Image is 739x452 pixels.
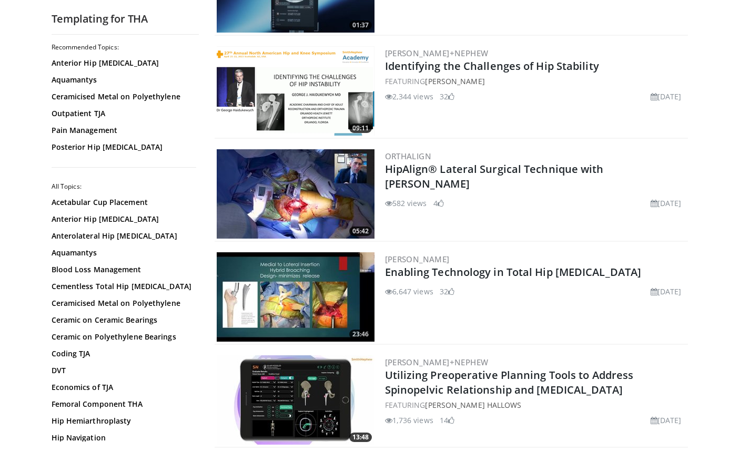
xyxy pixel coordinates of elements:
[385,415,433,426] li: 1,736 views
[52,43,196,52] h2: Recommended Topics:
[385,151,432,161] a: OrthAlign
[52,75,194,85] a: Aquamantys
[52,58,194,68] a: Anterior Hip [MEDICAL_DATA]
[52,315,194,325] a: Ceramic on Ceramic Bearings
[349,433,372,442] span: 13:48
[651,198,682,209] li: [DATE]
[349,330,372,339] span: 23:46
[52,248,194,258] a: Aquamantys
[217,252,374,342] img: 8f4170cf-a85a-4ca4-b594-ff16920bc212.300x170_q85_crop-smart_upscale.jpg
[651,91,682,102] li: [DATE]
[52,12,199,26] h2: Templating for THA
[52,125,194,136] a: Pain Management
[385,59,599,73] a: Identifying the Challenges of Hip Stability
[440,91,454,102] li: 32
[217,149,374,239] img: 709f28a5-3df9-4215-b6bf-1347e2f8c4ec.300x170_q85_crop-smart_upscale.jpg
[385,91,433,102] li: 2,344 views
[52,214,194,224] a: Anterior Hip [MEDICAL_DATA]
[385,48,489,58] a: [PERSON_NAME]+Nephew
[440,415,454,426] li: 14
[651,415,682,426] li: [DATE]
[52,108,194,119] a: Outpatient TJA
[651,286,682,297] li: [DATE]
[52,416,194,426] a: Hip Hemiarthroplasty
[440,286,454,297] li: 32
[52,264,194,275] a: Blood Loss Management
[217,355,374,445] img: 9160c634-2d56-4858-af5b-dba3c2d81ed2.300x170_q85_crop-smart_upscale.jpg
[52,365,194,376] a: DVT
[385,357,489,367] a: [PERSON_NAME]+Nephew
[349,124,372,133] span: 09:11
[52,399,194,409] a: Femoral Component THA
[385,368,634,397] a: Utilizing Preoperative Planning Tools to Address Spinopelvic Relationship and [MEDICAL_DATA]
[52,298,194,309] a: Ceramicised Metal on Polyethylene
[217,355,374,445] a: 13:48
[385,286,433,297] li: 6,647 views
[52,197,194,208] a: Acetabular Cup Placement
[52,433,194,443] a: Hip Navigation
[349,20,372,30] span: 01:37
[52,91,194,102] a: Ceramicised Metal on Polyethylene
[217,46,374,136] a: 09:11
[52,231,194,241] a: Anterolateral Hip [MEDICAL_DATA]
[52,182,196,191] h2: All Topics:
[385,76,686,87] div: FEATURING
[385,254,450,264] a: [PERSON_NAME]
[52,382,194,393] a: Economics of TJA
[52,281,194,292] a: Cementless Total Hip [MEDICAL_DATA]
[217,149,374,239] a: 05:42
[52,332,194,342] a: Ceramic on Polyethylene Bearings
[385,265,642,279] a: Enabling Technology in Total Hip [MEDICAL_DATA]
[52,142,194,152] a: Posterior Hip [MEDICAL_DATA]
[385,162,604,191] a: HipAlign® Lateral Surgical Technique with [PERSON_NAME]
[52,348,194,359] a: Coding TJA
[425,400,521,410] a: [PERSON_NAME] Hallows
[385,399,686,410] div: FEATURING
[217,252,374,342] a: 23:46
[217,46,374,136] img: df5ab57a-2095-467a-91fc-636b3abea1f8.png.300x170_q85_crop-smart_upscale.png
[425,76,484,86] a: [PERSON_NAME]
[433,198,444,209] li: 4
[349,227,372,236] span: 05:42
[385,198,427,209] li: 582 views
